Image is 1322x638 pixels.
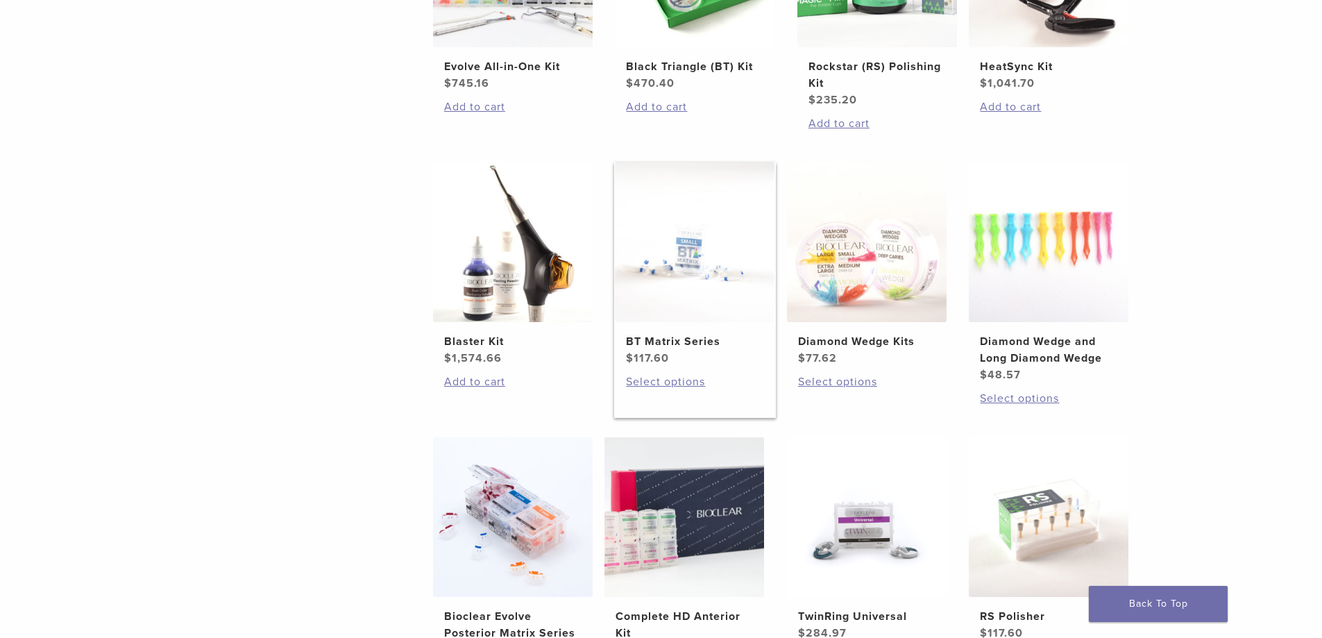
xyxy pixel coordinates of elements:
[444,76,452,90] span: $
[798,351,806,365] span: $
[968,162,1130,383] a: Diamond Wedge and Long Diamond WedgeDiamond Wedge and Long Diamond Wedge $48.57
[1089,586,1228,622] a: Back To Top
[969,162,1128,322] img: Diamond Wedge and Long Diamond Wedge
[969,437,1128,597] img: RS Polisher
[604,437,764,597] img: Complete HD Anterior Kit
[444,333,582,350] h2: Blaster Kit
[787,437,947,597] img: TwinRing Universal
[626,373,763,390] a: Select options for “BT Matrix Series”
[808,115,946,132] a: Add to cart: “Rockstar (RS) Polishing Kit”
[980,76,1035,90] bdi: 1,041.70
[626,351,634,365] span: $
[980,608,1117,625] h2: RS Polisher
[798,373,935,390] a: Select options for “Diamond Wedge Kits”
[980,333,1117,367] h2: Diamond Wedge and Long Diamond Wedge
[444,76,489,90] bdi: 745.16
[808,93,857,107] bdi: 235.20
[433,437,593,597] img: Bioclear Evolve Posterior Matrix Series
[444,58,582,75] h2: Evolve All-in-One Kit
[626,333,763,350] h2: BT Matrix Series
[980,58,1117,75] h2: HeatSync Kit
[433,162,593,322] img: Blaster Kit
[787,162,947,322] img: Diamond Wedge Kits
[444,99,582,115] a: Add to cart: “Evolve All-in-One Kit”
[980,368,988,382] span: $
[626,58,763,75] h2: Black Triangle (BT) Kit
[980,76,988,90] span: $
[808,58,946,92] h2: Rockstar (RS) Polishing Kit
[786,162,948,367] a: Diamond Wedge KitsDiamond Wedge Kits $77.62
[444,351,452,365] span: $
[626,76,675,90] bdi: 470.40
[444,351,502,365] bdi: 1,574.66
[626,76,634,90] span: $
[432,162,594,367] a: Blaster KitBlaster Kit $1,574.66
[626,351,669,365] bdi: 117.60
[444,373,582,390] a: Add to cart: “Blaster Kit”
[980,390,1117,407] a: Select options for “Diamond Wedge and Long Diamond Wedge”
[614,162,776,367] a: BT Matrix SeriesBT Matrix Series $117.60
[798,608,935,625] h2: TwinRing Universal
[980,99,1117,115] a: Add to cart: “HeatSync Kit”
[615,162,774,322] img: BT Matrix Series
[626,99,763,115] a: Add to cart: “Black Triangle (BT) Kit”
[980,368,1021,382] bdi: 48.57
[808,93,816,107] span: $
[798,351,837,365] bdi: 77.62
[798,333,935,350] h2: Diamond Wedge Kits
